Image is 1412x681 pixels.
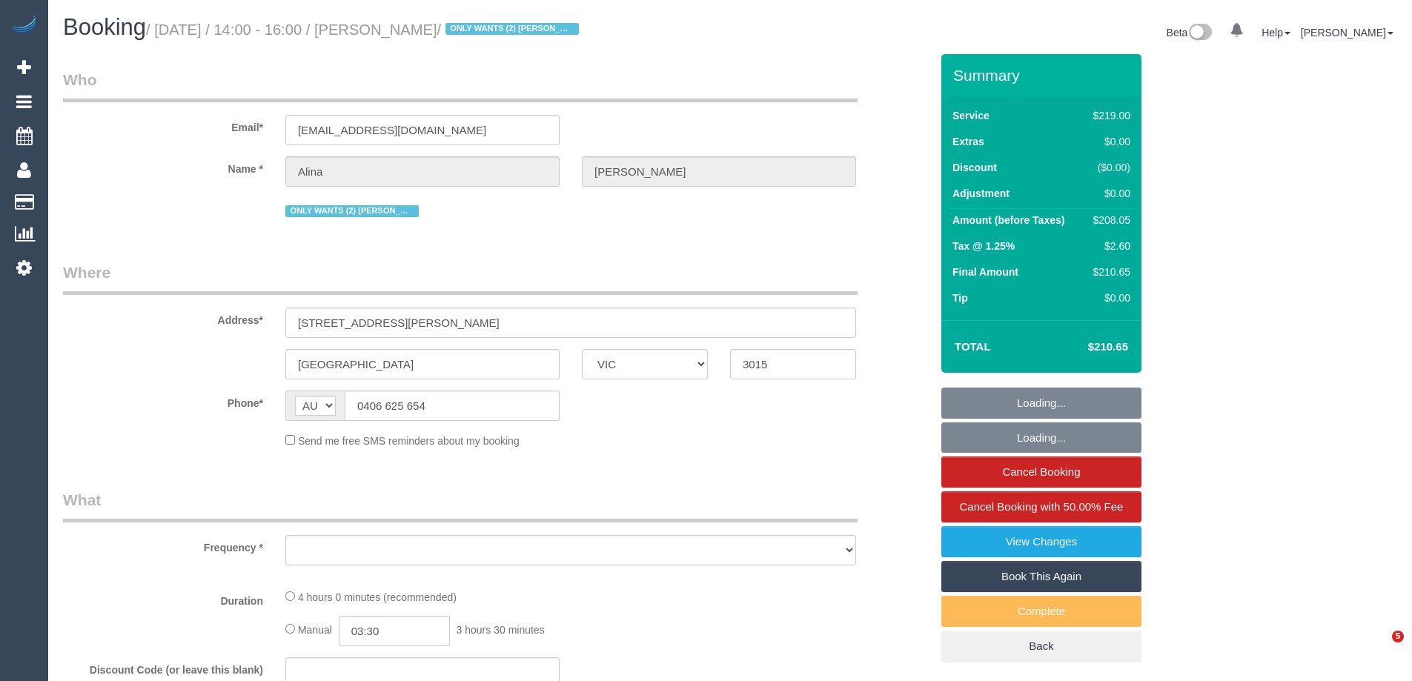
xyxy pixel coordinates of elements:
[298,624,332,636] span: Manual
[1167,27,1213,39] a: Beta
[952,108,990,123] label: Service
[298,591,457,603] span: 4 hours 0 minutes (recommended)
[953,67,1134,84] h3: Summary
[285,115,560,145] input: Email*
[63,489,858,522] legend: What
[298,435,520,447] span: Send me free SMS reminders about my booking
[952,265,1018,279] label: Final Amount
[52,308,274,328] label: Address*
[1087,186,1130,201] div: $0.00
[952,290,968,305] label: Tip
[960,500,1124,513] span: Cancel Booking with 50.00% Fee
[146,21,583,38] small: / [DATE] / 14:00 - 16:00 / [PERSON_NAME]
[1392,631,1404,642] span: 5
[952,186,1010,201] label: Adjustment
[1087,239,1130,253] div: $2.60
[52,588,274,608] label: Duration
[941,631,1141,662] a: Back
[955,340,991,353] strong: Total
[63,262,858,295] legend: Where
[1362,631,1397,666] iframe: Intercom live chat
[445,23,579,35] span: ONLY WANTS (2) [PERSON_NAME] (C) or (2) [PERSON_NAME] (C)
[1301,27,1393,39] a: [PERSON_NAME]
[1187,24,1212,43] img: New interface
[730,349,856,379] input: Post Code*
[63,14,146,40] span: Booking
[1087,290,1130,305] div: $0.00
[63,69,858,102] legend: Who
[952,134,984,149] label: Extras
[52,657,274,677] label: Discount Code (or leave this blank)
[52,156,274,176] label: Name *
[1262,27,1290,39] a: Help
[52,391,274,411] label: Phone*
[952,239,1015,253] label: Tax @ 1.25%
[941,456,1141,488] a: Cancel Booking
[1087,108,1130,123] div: $219.00
[437,21,583,38] span: /
[952,213,1064,227] label: Amount (before Taxes)
[952,160,997,175] label: Discount
[1044,341,1128,353] h4: $210.65
[345,391,560,421] input: Phone*
[941,526,1141,557] a: View Changes
[285,156,560,187] input: First Name*
[1087,134,1130,149] div: $0.00
[941,561,1141,592] a: Book This Again
[285,349,560,379] input: Suburb*
[1087,265,1130,279] div: $210.65
[52,115,274,135] label: Email*
[457,624,545,636] span: 3 hours 30 minutes
[1087,160,1130,175] div: ($0.00)
[285,205,419,217] span: ONLY WANTS (2) [PERSON_NAME] (C) or (2) [PERSON_NAME] (C)
[1087,213,1130,227] div: $208.05
[9,15,39,36] img: Automaid Logo
[582,156,856,187] input: Last Name*
[52,535,274,555] label: Frequency *
[941,491,1141,522] a: Cancel Booking with 50.00% Fee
